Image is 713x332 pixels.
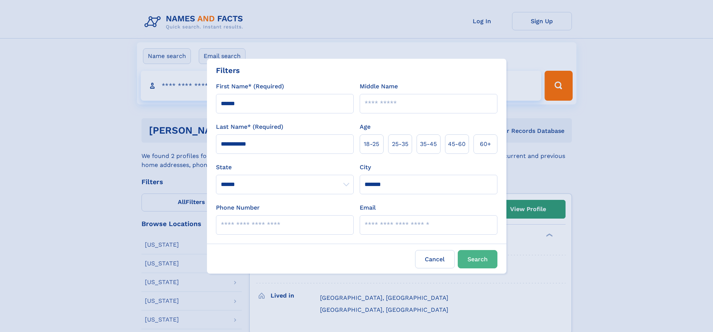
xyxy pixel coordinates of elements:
[216,65,240,76] div: Filters
[448,140,466,149] span: 45‑60
[415,250,455,268] label: Cancel
[360,203,376,212] label: Email
[360,122,371,131] label: Age
[458,250,497,268] button: Search
[392,140,408,149] span: 25‑35
[360,163,371,172] label: City
[364,140,379,149] span: 18‑25
[216,122,283,131] label: Last Name* (Required)
[216,163,354,172] label: State
[360,82,398,91] label: Middle Name
[216,203,260,212] label: Phone Number
[480,140,491,149] span: 60+
[216,82,284,91] label: First Name* (Required)
[420,140,437,149] span: 35‑45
